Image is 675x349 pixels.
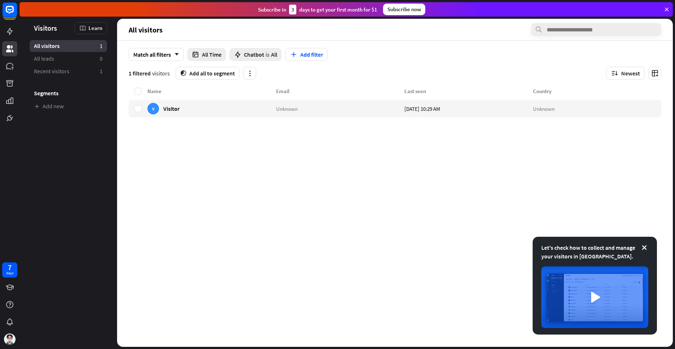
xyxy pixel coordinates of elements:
h3: Segments [30,90,107,97]
img: image [541,266,648,328]
button: Add filter [285,48,328,61]
span: Learn [89,25,102,31]
div: Name [147,88,276,95]
span: All leads [34,55,54,62]
span: is [266,51,270,58]
span: Visitor [163,105,180,112]
span: Recent visitors [34,67,69,75]
span: All visitors [34,42,60,50]
div: Match all filters [129,48,184,61]
div: Subscribe in days to get your first month for $1 [258,5,377,14]
div: V [147,103,159,114]
span: Unknown [533,105,555,112]
div: Last seen [404,88,533,95]
span: [DATE] 10:29 AM [404,105,440,112]
aside: 1 [100,42,103,50]
span: 1 filtered [129,70,151,77]
a: 7 days [2,262,17,278]
aside: 1 [100,67,103,75]
button: All Time [187,48,226,61]
span: Unknown [276,105,298,112]
span: All visitors [129,26,163,34]
div: days [6,271,13,276]
div: Let's check how to collect and manage your visitors in [GEOGRAPHIC_DATA]. [541,243,648,261]
span: Visitors [34,24,57,32]
span: Chatbot [244,51,264,58]
div: Subscribe now [383,4,425,15]
button: Open LiveChat chat widget [6,3,27,25]
a: Add new [30,100,107,112]
i: arrow_down [171,52,179,57]
a: All leads 0 [30,53,107,65]
aside: 0 [100,55,103,62]
i: segment [180,70,186,76]
span: All [271,51,277,58]
div: Country [533,88,662,95]
div: 7 [8,264,12,271]
button: segmentAdd all to segment [176,67,240,80]
div: Email [276,88,405,95]
button: Newest [606,67,645,80]
a: Recent visitors 1 [30,65,107,77]
span: visitors [152,70,170,77]
div: 3 [289,5,296,14]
